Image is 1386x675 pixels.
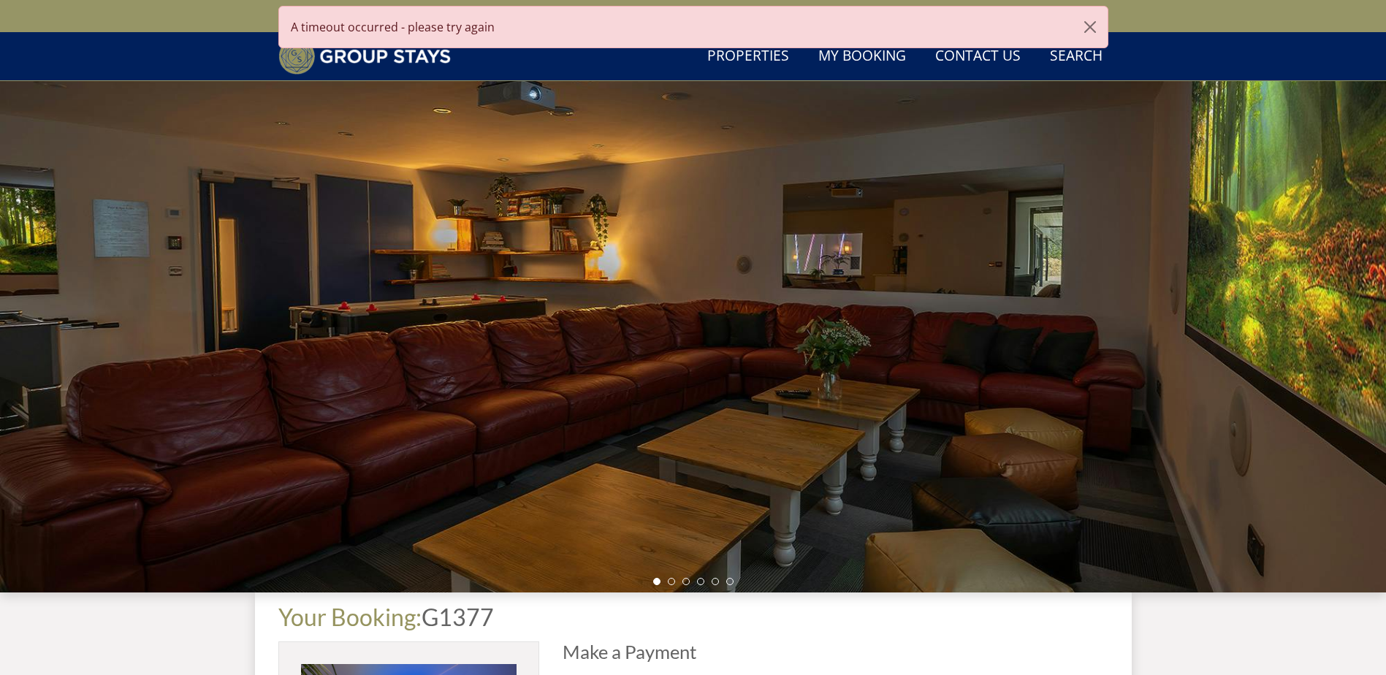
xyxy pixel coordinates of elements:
[701,40,795,73] a: Properties
[278,38,452,75] img: Group Stays
[929,40,1027,73] a: Contact Us
[1044,40,1108,73] a: Search
[812,40,912,73] a: My Booking
[278,604,1108,630] h1: G1377
[278,6,1108,48] div: A timeout occurred - please try again
[563,641,1108,662] h2: Make a Payment
[278,603,422,631] a: Your Booking:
